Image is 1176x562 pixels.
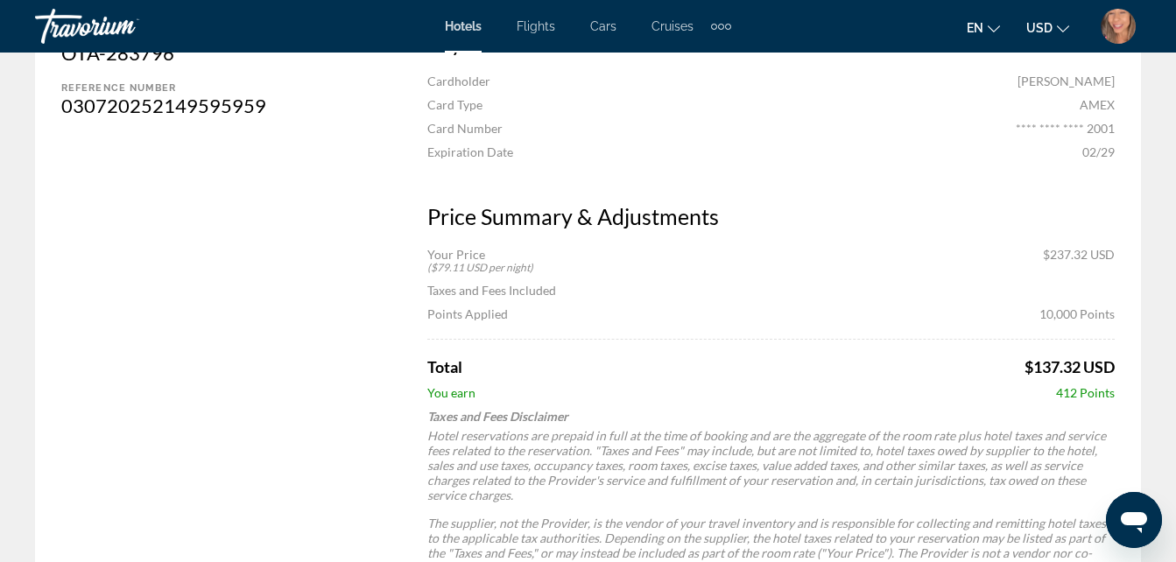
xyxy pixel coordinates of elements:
div: OTA-283796 [61,41,366,65]
button: Change language [967,15,1000,40]
span: en [967,21,983,35]
iframe: Button to launch messaging window [1106,492,1162,548]
span: 10,000 Points [1039,306,1115,321]
a: Flights [517,19,555,33]
span: Cardholder [427,74,490,88]
div: Reference number [61,82,366,94]
button: Extra navigation items [711,12,731,40]
span: Taxes and Fees Included [427,283,556,298]
span: USD [1026,21,1053,35]
span: $237.32 USD [1043,247,1115,262]
span: Expiration Date [427,144,513,159]
a: Cruises [651,19,694,33]
span: Total [427,357,462,376]
h3: Price Summary & Adjustments [427,203,1115,229]
span: Card Number [427,121,503,136]
span: Points Applied [427,306,508,321]
a: Travorium [35,4,210,49]
span: ($79.11 USD per night) [427,262,533,274]
img: Z [1101,9,1136,44]
span: 02/29 [1082,144,1115,159]
span: [PERSON_NAME] [1018,74,1115,88]
a: Cars [590,19,616,33]
span: You earn [427,385,475,400]
span: Card Type [427,97,482,112]
span: 412 Points [1056,385,1115,400]
span: $137.32 USD [1025,357,1115,376]
button: Change currency [1026,15,1069,40]
p: Taxes and Fees Disclaimer [427,409,1115,424]
div: 030720252149595959 [61,94,366,117]
span: AMEX [1080,97,1115,112]
span: Your Price [427,247,485,262]
a: Hotels [445,19,482,33]
button: User Menu [1095,8,1141,45]
p: Hotel reservations are prepaid in full at the time of booking and are the aggregate of the room r... [427,428,1115,502]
